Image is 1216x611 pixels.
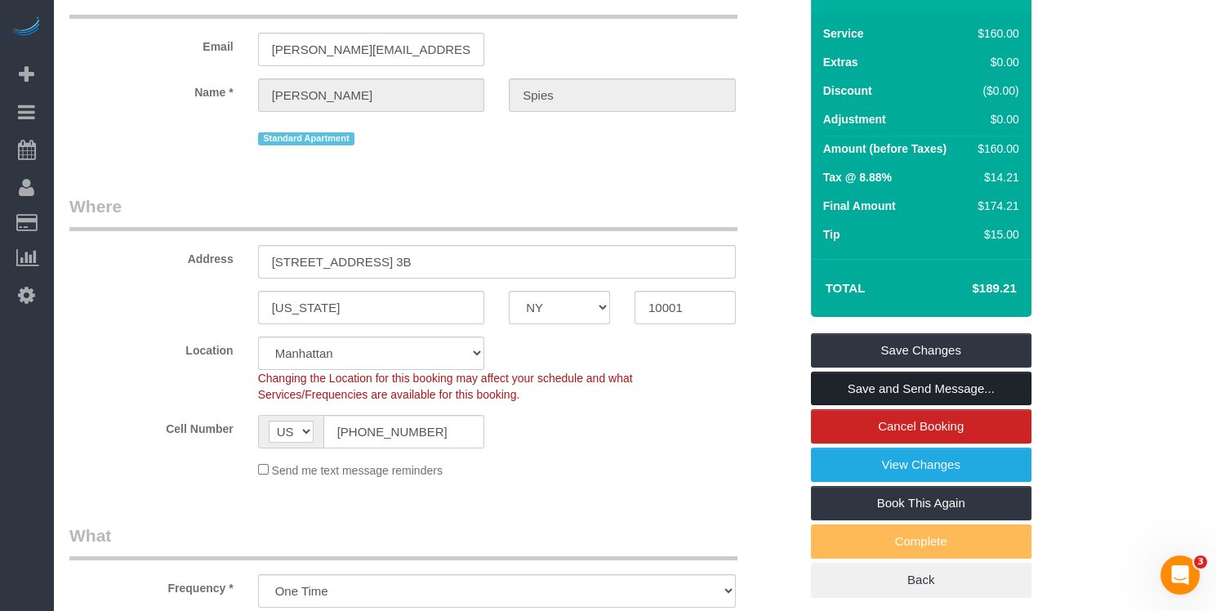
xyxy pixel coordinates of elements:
[971,111,1018,127] div: $0.00
[826,281,866,295] strong: Total
[272,464,443,477] span: Send me text message reminders
[57,574,246,596] label: Frequency *
[57,33,246,55] label: Email
[823,25,864,42] label: Service
[57,415,246,437] label: Cell Number
[923,282,1016,296] h4: $189.21
[635,291,736,324] input: Zip Code
[823,111,886,127] label: Adjustment
[823,226,840,243] label: Tip
[811,372,1031,406] a: Save and Send Message...
[1194,555,1207,569] span: 3
[811,448,1031,482] a: View Changes
[971,25,1018,42] div: $160.00
[823,83,872,99] label: Discount
[971,54,1018,70] div: $0.00
[509,78,736,112] input: Last Name
[811,333,1031,368] a: Save Changes
[811,409,1031,444] a: Cancel Booking
[823,54,858,70] label: Extras
[258,33,485,66] input: Email
[69,524,737,560] legend: What
[10,16,42,39] img: Automaid Logo
[971,169,1018,185] div: $14.21
[258,291,485,324] input: City
[971,226,1018,243] div: $15.00
[811,563,1031,597] a: Back
[258,78,485,112] input: First Name
[823,169,892,185] label: Tax @ 8.88%
[811,486,1031,520] a: Book This Again
[258,372,633,401] span: Changing the Location for this booking may affect your schedule and what Services/Frequencies are...
[69,194,737,231] legend: Where
[57,337,246,359] label: Location
[323,415,485,448] input: Cell Number
[57,245,246,267] label: Address
[971,198,1018,214] div: $174.21
[823,198,896,214] label: Final Amount
[823,140,947,157] label: Amount (before Taxes)
[57,78,246,100] label: Name *
[258,132,355,145] span: Standard Apartment
[971,140,1018,157] div: $160.00
[971,83,1018,99] div: ($0.00)
[1160,555,1200,595] iframe: Intercom live chat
